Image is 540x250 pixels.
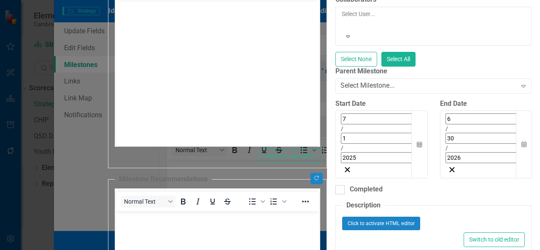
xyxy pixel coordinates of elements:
[340,81,394,91] div: Select Milestone...
[342,201,385,210] legend: Description
[205,196,220,207] button: Underline
[245,196,266,207] div: Bullet list
[259,149,320,164] button: Switch to old editor
[115,175,212,184] legend: Milestone Recommendations
[121,196,175,207] button: Block Normal Text
[335,52,377,67] button: Select None
[335,67,532,76] label: Parent Milestone
[124,198,165,205] span: Normal Text
[267,196,288,207] div: Numbered list
[445,125,448,132] span: /
[341,145,343,151] span: /
[191,196,205,207] button: Italic
[298,196,313,207] button: Reveal or hide additional toolbar items
[464,232,525,247] button: Switch to old editor
[342,10,525,18] div: Select User...
[342,217,420,230] button: Click to activate HTML editor
[440,99,532,109] div: End Date
[335,99,427,109] div: Start Date
[381,52,416,67] button: Select All
[220,196,235,207] button: Strikethrough
[445,145,448,151] span: /
[341,125,343,132] span: /
[350,185,383,194] div: Completed
[176,196,190,207] button: Bold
